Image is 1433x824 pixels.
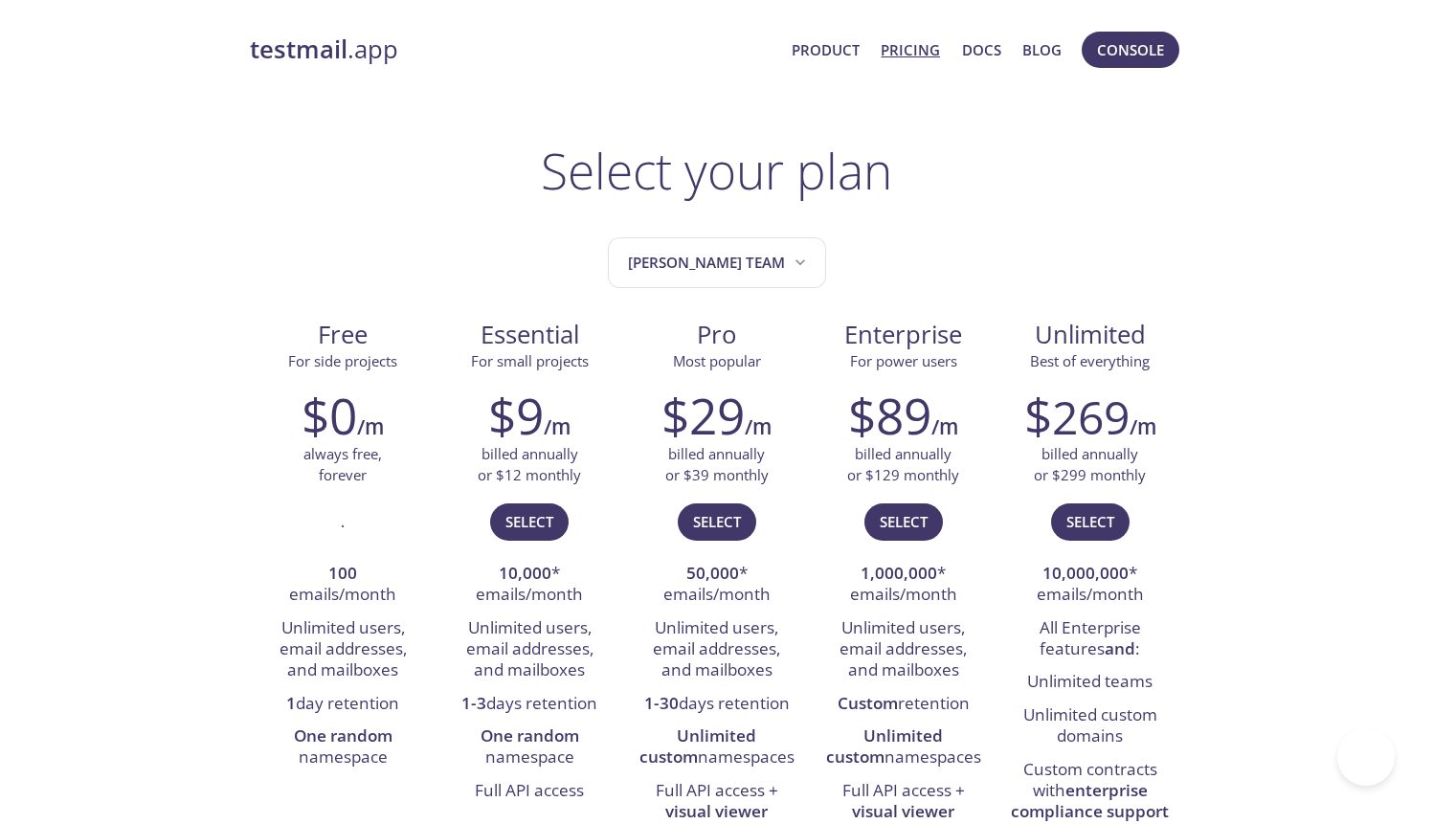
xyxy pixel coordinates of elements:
[848,387,931,444] h2: $89
[638,688,795,721] li: days retention
[847,444,959,485] p: billed annually or $129 monthly
[1011,700,1169,754] li: Unlimited custom domains
[451,558,609,612] li: * emails/month
[451,775,609,808] li: Full API access
[673,351,761,370] span: Most popular
[693,509,741,534] span: Select
[661,387,745,444] h2: $29
[638,558,795,612] li: * emails/month
[286,692,296,714] strong: 1
[861,562,937,584] strong: 1,000,000
[461,692,486,714] strong: 1-3
[505,509,553,534] span: Select
[1011,666,1169,699] li: Unlimited teams
[328,562,357,584] strong: 100
[357,411,384,443] h6: /m
[488,387,544,444] h2: $9
[824,688,982,721] li: retention
[541,142,892,199] h1: Select your plan
[745,411,772,443] h6: /m
[1042,562,1129,584] strong: 10,000,000
[490,503,569,540] button: Select
[265,319,421,351] span: Free
[1024,387,1130,444] h2: $
[644,692,679,714] strong: 1-30
[880,509,928,534] span: Select
[1051,503,1130,540] button: Select
[451,721,609,775] li: namespace
[1066,509,1114,534] span: Select
[1030,351,1150,370] span: Best of everything
[1082,32,1179,68] button: Console
[264,721,422,775] li: namespace
[471,351,589,370] span: For small projects
[264,558,422,612] li: emails/month
[638,319,795,351] span: Pro
[678,503,756,540] button: Select
[665,444,769,485] p: billed annually or $39 monthly
[1035,318,1146,351] span: Unlimited
[639,724,757,768] strong: Unlimited custom
[792,37,860,62] a: Product
[1011,779,1169,822] strong: enterprise compliance support
[544,411,571,443] h6: /m
[1097,37,1164,62] span: Console
[451,688,609,721] li: days retention
[825,319,981,351] span: Enterprise
[1011,612,1169,667] li: All Enterprise features :
[451,612,609,688] li: Unlimited users, email addresses, and mailboxes
[1130,411,1156,443] h6: /m
[852,800,954,822] strong: visual viewer
[1105,637,1135,659] strong: and
[864,503,943,540] button: Select
[838,692,898,714] strong: Custom
[1337,728,1395,786] iframe: Help Scout Beacon - Open
[638,721,795,775] li: namespaces
[499,562,551,584] strong: 10,000
[1022,37,1062,62] a: Blog
[302,387,357,444] h2: $0
[850,351,957,370] span: For power users
[824,721,982,775] li: namespaces
[250,33,347,66] strong: testmail
[452,319,608,351] span: Essential
[264,688,422,721] li: day retention
[638,612,795,688] li: Unlimited users, email addresses, and mailboxes
[665,800,768,822] strong: visual viewer
[250,33,777,66] a: testmail.app
[478,444,581,485] p: billed annually or $12 monthly
[881,37,940,62] a: Pricing
[1011,558,1169,612] li: * emails/month
[608,237,826,288] button: Matheus's team
[264,612,422,688] li: Unlimited users, email addresses, and mailboxes
[686,562,739,584] strong: 50,000
[931,411,958,443] h6: /m
[824,612,982,688] li: Unlimited users, email addresses, and mailboxes
[481,724,579,746] strong: One random
[288,351,397,370] span: For side projects
[824,558,982,612] li: * emails/month
[962,37,1001,62] a: Docs
[826,724,944,768] strong: Unlimited custom
[1052,386,1130,448] span: 269
[1034,444,1146,485] p: billed annually or $299 monthly
[628,250,810,276] span: [PERSON_NAME] team
[294,724,392,746] strong: One random
[303,444,382,485] p: always free, forever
